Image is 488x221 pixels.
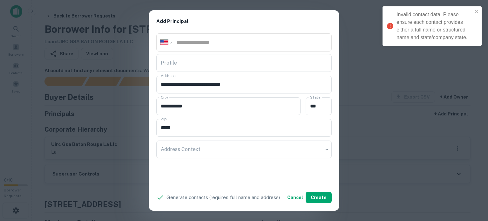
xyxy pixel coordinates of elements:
[456,170,488,201] iframe: Chat Widget
[149,10,339,33] h2: Add Principal
[285,192,306,203] button: Cancel
[156,141,332,158] div: ​
[166,194,280,201] p: Generate contacts (requires full name and address)
[475,9,479,15] button: close
[161,116,166,121] label: Zip
[161,73,175,78] label: Address
[310,94,320,100] label: State
[306,192,332,203] button: Create
[161,94,168,100] label: City
[396,11,473,41] div: Invalid contact data. Please ensure each contact provides either a full name or structured name a...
